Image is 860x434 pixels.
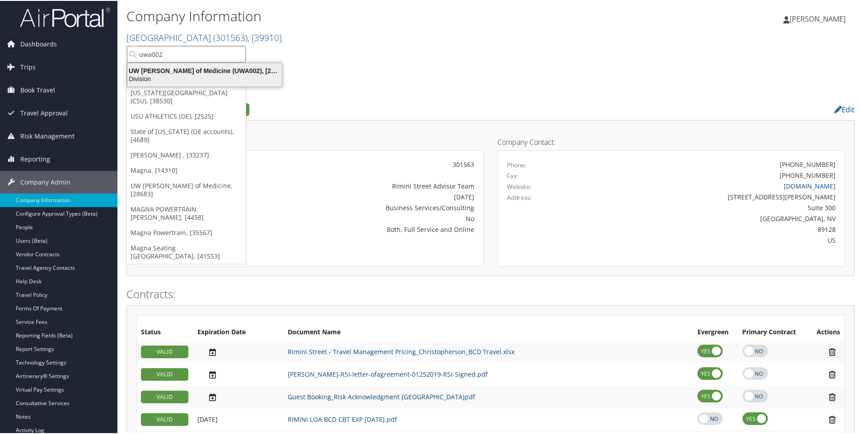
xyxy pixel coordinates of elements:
div: Suite 300 [593,202,836,212]
div: UW [PERSON_NAME] of Medicine (UWA002), [28683] [122,66,287,74]
h2: Company Profile: [126,101,608,116]
a: Magna Seating [GEOGRAPHIC_DATA], [41553] [127,240,246,263]
span: Dashboards [20,32,57,55]
div: VALID [141,345,188,357]
span: Risk Management [20,124,75,147]
span: ( 301563 ) [213,31,248,43]
i: Remove Contract [824,392,840,401]
span: Reporting [20,147,50,170]
a: USU ATHLETICS (OE), [2525] [127,108,246,123]
div: US [593,235,836,244]
i: Remove Contract [824,369,840,379]
a: [US_STATE][GEOGRAPHIC_DATA] (CSU), [38530] [127,84,246,108]
th: Status [136,323,193,340]
label: Address: [507,192,532,201]
h2: Contracts: [126,286,855,301]
div: [PHONE_NUMBER] [780,159,836,168]
div: 301563 [260,159,474,168]
label: Website: [507,181,532,190]
a: [PERSON_NAME] , [33237] [127,147,246,162]
a: MAGNA POWERTRAIN [PERSON_NAME], [4458] [127,201,246,224]
span: Book Travel [20,78,55,101]
a: Rimini Street - Travel Management Pricing_Christopherson_BCD Travel.xlsx [288,346,514,355]
h4: Account Details: [136,138,484,145]
input: Search Accounts [127,45,246,62]
div: Business Services/Consulting [260,202,474,212]
div: VALID [141,367,188,380]
a: State of [US_STATE] (OE accounts), [4689] [127,123,246,147]
span: , [ 39910 ] [248,31,282,43]
span: Trips [20,55,36,78]
div: Add/Edit Date [197,415,279,423]
label: Fax: [507,171,519,180]
a: Guest Booking_Risk Acknowledgment [GEOGRAPHIC_DATA]pdf [288,392,475,400]
div: Division [122,74,287,82]
a: Magna, [14310] [127,162,246,177]
div: Both, Full Service and Online [260,224,474,233]
i: Remove Contract [824,346,840,356]
th: Primary Contract [738,323,809,340]
th: Document Name [283,323,693,340]
div: [STREET_ADDRESS][PERSON_NAME] [593,191,836,201]
span: Company Admin [20,170,70,193]
img: airportal-logo.png [20,6,110,27]
span: Travel Approval [20,101,68,124]
div: [PHONE_NUMBER] [780,170,836,179]
a: [GEOGRAPHIC_DATA] [126,31,282,43]
th: Actions [808,323,845,340]
a: RIMINI LOA BCD CBT EXP [DATE].pdf [288,414,397,423]
a: [DOMAIN_NAME] [784,181,836,189]
a: UW [PERSON_NAME] of Medicine, [28683] [127,177,246,201]
div: Add/Edit Date [197,369,279,379]
div: [GEOGRAPHIC_DATA], NV [593,213,836,222]
i: Remove Contract [824,414,840,424]
a: [PERSON_NAME]-RSI-letter-ofagreement-01252019-RSI-Signed.pdf [288,369,488,378]
a: [PERSON_NAME] [783,5,855,32]
label: Phone: [507,160,527,169]
h4: Company Contact: [497,138,845,145]
h1: Company Information [126,6,612,25]
div: No [260,213,474,222]
div: Rimini Street Advisor Team [260,180,474,190]
div: VALID [141,390,188,402]
div: 89128 [593,224,836,233]
span: [DATE] [197,414,218,423]
div: Add/Edit Date [197,346,279,356]
th: Evergreen [693,323,738,340]
div: VALID [141,412,188,425]
th: Expiration Date [193,323,283,340]
span: [PERSON_NAME] [790,13,846,23]
a: Magna Powertrain, [35567] [127,224,246,240]
div: [DATE] [260,191,474,201]
div: Add/Edit Date [197,392,279,401]
a: Edit [834,104,855,114]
